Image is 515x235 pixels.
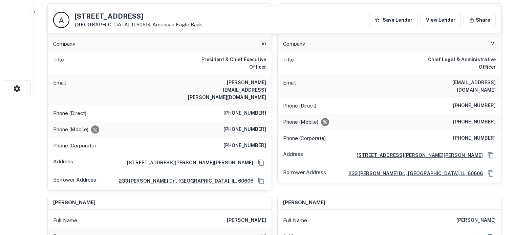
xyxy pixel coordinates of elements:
button: Copy Address [256,176,266,186]
p: Company [283,40,305,48]
p: Phone (Mobile) [53,125,88,134]
h6: [PHONE_NUMBER] [453,102,496,110]
p: Address [53,158,73,168]
h5: [STREET_ADDRESS] [75,13,202,20]
button: Copy Address [486,150,496,160]
p: [GEOGRAPHIC_DATA], IL60614 [75,22,202,28]
h6: [EMAIL_ADDRESS][DOMAIN_NAME] [414,79,496,94]
a: 233 [PERSON_NAME] dr., [GEOGRAPHIC_DATA], IL, 60606 [113,177,253,185]
h6: [PERSON_NAME] [227,216,266,225]
h6: [PHONE_NUMBER] [453,134,496,142]
p: Phone (Direct) [53,109,86,117]
h6: vi [491,40,496,48]
p: Email [283,79,296,94]
button: Copy Address [486,168,496,179]
button: Save Lender [369,14,418,26]
button: Copy Address [256,158,266,168]
h6: President & Chief Executive Officer [185,56,266,71]
h6: [PERSON_NAME] [283,199,325,207]
div: Requests to not be contacted at this number [321,118,329,126]
h6: [PHONE_NUMBER] [223,125,266,134]
a: [STREET_ADDRESS][PERSON_NAME][PERSON_NAME] [351,151,483,159]
p: Address [283,150,303,160]
h6: [PERSON_NAME] [53,199,95,207]
p: Phone (Corporate) [283,134,326,142]
a: View Lender [421,14,461,26]
p: Company [53,40,75,48]
h6: [PHONE_NUMBER] [453,118,496,126]
p: Phone (Corporate) [53,142,96,150]
p: Full Name [283,216,307,225]
div: Requests to not be contacted at this number [91,125,99,134]
a: 233 [PERSON_NAME] dr., [GEOGRAPHIC_DATA], IL, 60606 [343,170,483,177]
h6: [PERSON_NAME] [456,216,496,225]
h6: [PHONE_NUMBER] [223,109,266,117]
p: Borrower Address [283,168,326,179]
h6: Chief Legal & Administrative Officer [414,56,496,71]
p: Phone (Direct) [283,102,316,110]
h6: vi [261,40,266,48]
p: Borrower Address [53,176,96,186]
p: Full Name [53,216,77,225]
p: Phone (Mobile) [283,118,318,126]
h6: [PHONE_NUMBER] [223,142,266,150]
p: Email [53,79,66,101]
button: Share [464,14,496,26]
a: [STREET_ADDRESS][PERSON_NAME][PERSON_NAME] [122,159,253,166]
p: Title [53,56,64,71]
h6: [PERSON_NAME][EMAIL_ADDRESS][PERSON_NAME][DOMAIN_NAME] [185,79,266,101]
p: Title [283,56,294,71]
a: American Eagle Bank [152,22,202,27]
iframe: Chat Widget [481,181,515,213]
